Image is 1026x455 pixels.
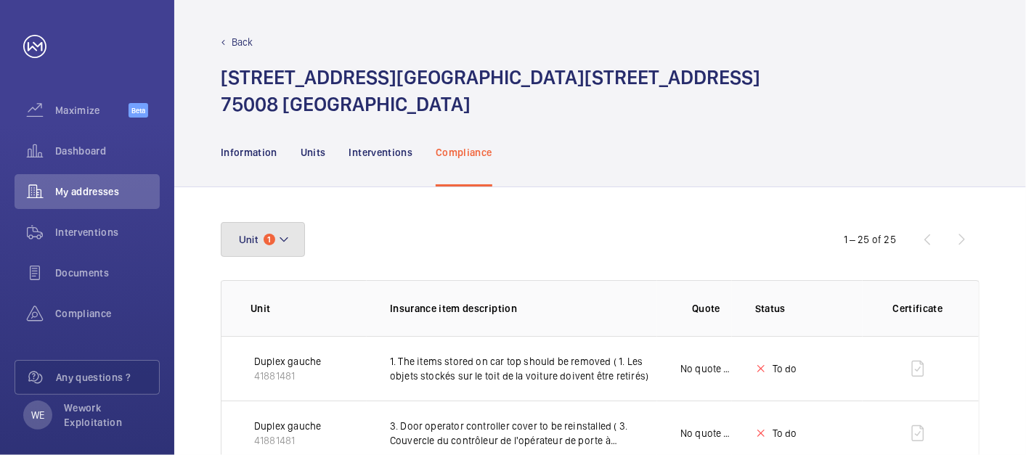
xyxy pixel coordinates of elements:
p: Information [221,145,277,160]
span: Dashboard [55,144,160,158]
p: To do [773,426,797,440]
span: Compliance [55,306,160,321]
p: 41881481 [254,369,321,383]
p: Interventions [349,145,413,160]
span: Interventions [55,225,160,239]
p: 3. Door operator controller cover to be reinstalled ( 3. Couvercle du contrôleur de l'opérateur d... [390,419,657,448]
p: To do [773,361,797,376]
p: WE [31,408,44,422]
span: Unit [239,234,258,245]
span: 1 [264,234,275,245]
button: Unit1 [221,222,305,257]
span: Documents [55,266,160,280]
span: Beta [129,103,148,118]
p: Insurance item description [390,301,657,316]
p: Wework Exploitation [64,401,151,430]
span: My addresses [55,184,160,199]
p: Quote [692,301,720,316]
h1: [STREET_ADDRESS][GEOGRAPHIC_DATA][STREET_ADDRESS] 75008 [GEOGRAPHIC_DATA] [221,64,760,118]
p: No quote needed [680,426,732,440]
p: Duplex gauche [254,354,321,369]
div: 1 – 25 of 25 [844,232,896,247]
p: No quote needed [680,361,732,376]
p: Units [301,145,326,160]
p: Certificate [886,301,950,316]
p: Compliance [436,145,492,160]
p: Status [755,301,863,316]
p: Back [232,35,253,49]
span: Any questions ? [56,370,159,385]
p: 41881481 [254,433,321,448]
p: 1. The items stored on car top should be removed ( 1. Les objets stockés sur le toit de la voitur... [390,354,657,383]
p: Duplex gauche [254,419,321,433]
span: Maximize [55,103,129,118]
p: Unit [251,301,367,316]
